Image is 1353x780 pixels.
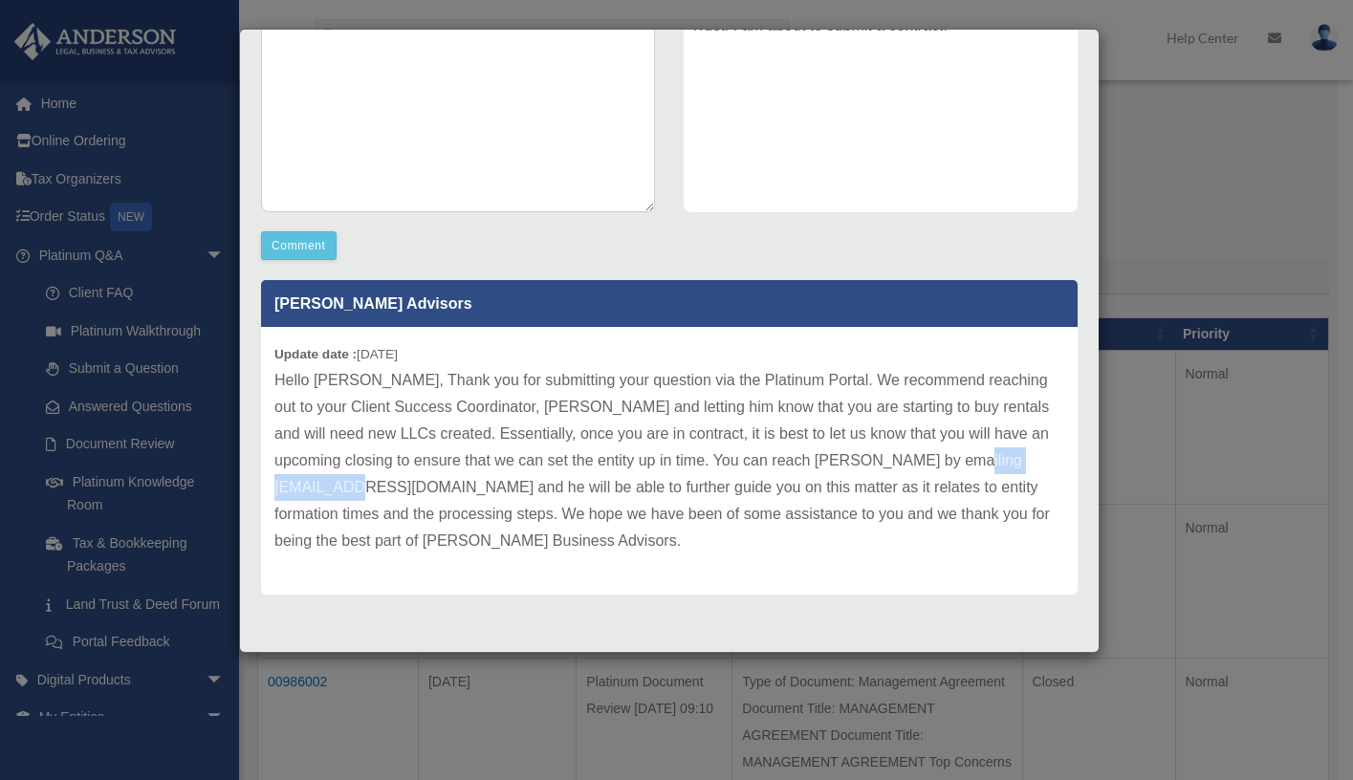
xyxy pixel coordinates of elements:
[274,347,398,361] small: [DATE]
[274,347,357,361] b: Update date :
[261,231,337,260] button: Comment
[261,280,1078,327] p: [PERSON_NAME] Advisors
[274,367,1064,554] p: Hello [PERSON_NAME], Thank you for submitting your question via the Platinum Portal. We recommend...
